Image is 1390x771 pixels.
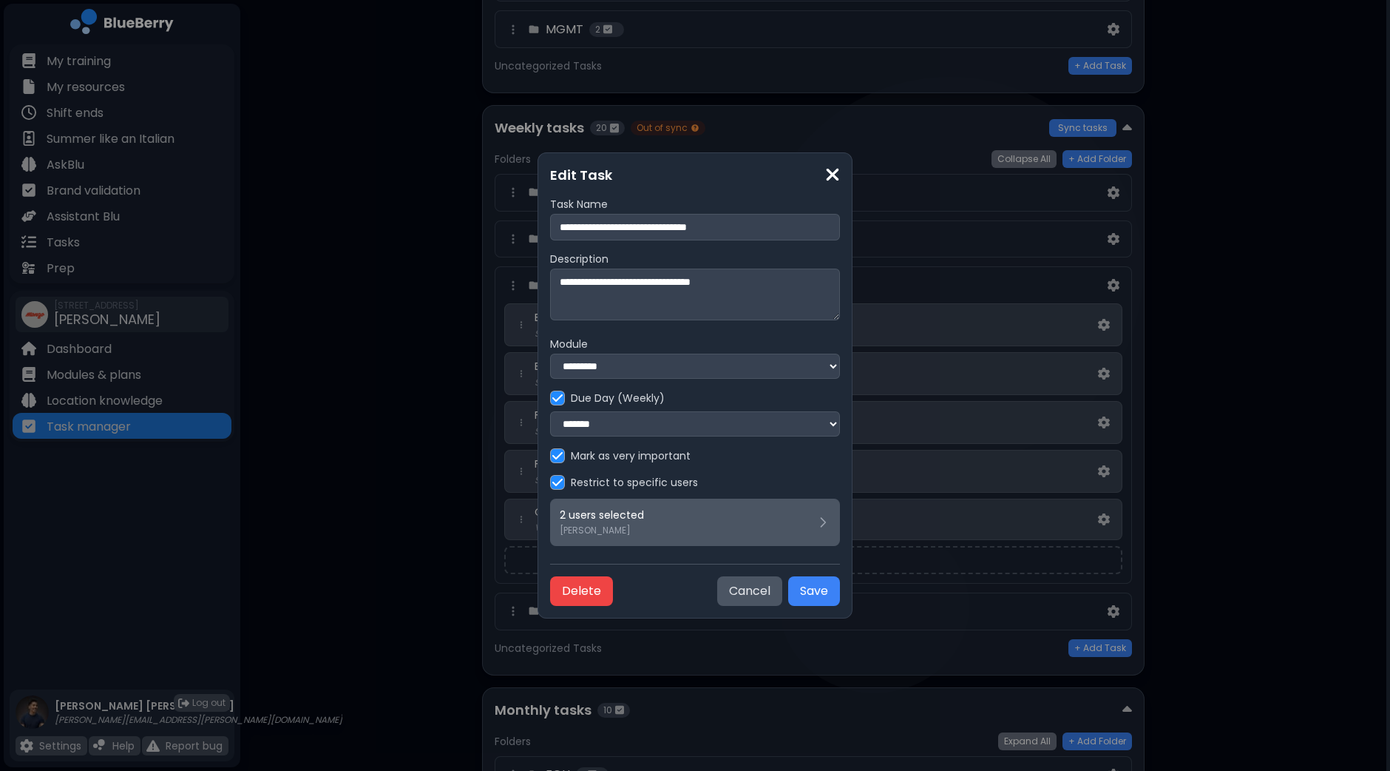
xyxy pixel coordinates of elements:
[550,198,840,211] label: Task Name
[552,477,563,488] img: check
[560,508,644,522] p: 2 users selected
[550,165,840,186] h3: Edit Task
[571,391,665,405] label: Due Day (Weekly)
[550,576,613,606] button: Delete
[825,165,840,185] img: close icon
[552,392,563,404] img: check
[560,525,644,536] p: [PERSON_NAME]
[571,449,691,462] label: Mark as very important
[550,252,840,266] label: Description
[788,576,840,606] button: Save
[550,337,840,351] label: Module
[552,450,563,462] img: check
[571,476,698,489] label: Restrict to specific users
[717,576,782,606] button: Cancel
